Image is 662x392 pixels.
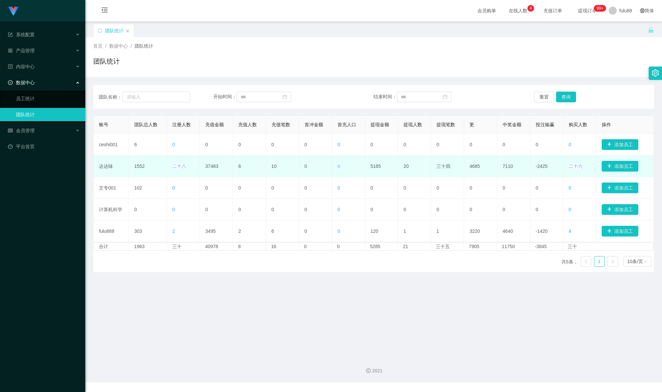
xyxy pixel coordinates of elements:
a: 图标：仪表板平台首页 [8,140,80,153]
font: 0 [272,142,274,147]
font: 0 [403,185,406,191]
img: logo.9652507e.png [8,7,19,16]
font: fulu88 [619,8,632,13]
font: 0 [337,244,340,249]
font: 16 [271,244,277,249]
font: 提现金额 [370,122,389,127]
font: 1963 [134,244,145,249]
button: 查询 [556,92,576,102]
font: 2 [172,228,175,234]
font: 0 [305,142,307,147]
button: 图标: 加号添加员工 [602,183,638,193]
font: 团队统计 [93,58,120,65]
font: 0 [272,185,274,191]
font: 0 [436,207,439,212]
font: 共5条， [561,259,578,264]
font: 会员购单 [477,8,496,13]
font: -3845 [535,244,547,249]
font: 1 [436,228,439,234]
font: -2425 [536,164,548,169]
font: 0 [172,207,175,212]
font: 提现人数 [403,122,422,127]
input: 请输入 [123,92,191,102]
font: 充值人数 [238,122,257,127]
font: 数据中心 [16,80,35,85]
i: 图标：个人资料 [8,64,13,69]
font: 20 [403,164,409,169]
font: 首页 [93,43,103,49]
font: 4 [530,6,532,11]
font: 0 [536,185,538,191]
li: 下一页 [607,256,618,267]
font: 0 [272,207,274,212]
font: 7905 [469,244,479,249]
font: 三十 [568,244,577,249]
i: 图标： 表格 [8,128,13,133]
i: 图标：日历 [283,95,287,99]
font: 购买人数 [569,122,587,127]
font: 6 [238,164,241,169]
font: -1420 [536,228,548,234]
font: 0 [436,185,439,191]
font: 首充人口 [337,122,356,127]
font: 充值笔数 [272,122,290,127]
font: 1552 [134,164,145,169]
button: 图标: 加号添加员工 [602,204,638,215]
i: 图标： 右 [611,260,615,264]
font: 0 [337,164,340,169]
font: 提现笔数 [436,122,455,127]
button: 图标: 加号添加员工 [602,226,638,236]
font: 0 [403,207,406,212]
font: 合计 [99,244,108,249]
sup: 256 [594,5,606,12]
font: 40978 [205,244,218,249]
font: 注册人数 [172,122,191,127]
font: 0 [503,207,505,212]
a: 员工统计 [16,92,80,105]
sup: 4 [527,5,534,12]
font: 0 [370,185,373,191]
font: 团队总人数 [134,122,158,127]
font: 7110 [503,164,513,169]
button: 图标: 加号添加员工 [602,161,638,172]
i: 图标: appstore-o [8,48,13,53]
font: 0 [503,142,505,147]
font: 更 [469,122,474,127]
i: 图标：日历 [443,95,447,99]
font: 0 [238,207,241,212]
font: 3220 [469,228,480,234]
font: 二十八 [172,164,186,169]
font: 5165 [370,164,381,169]
font: 数据中心 [109,43,128,49]
i: 图标：同步 [98,28,102,33]
font: 4640 [503,228,513,234]
font: 系统配置 [16,32,35,37]
font: 0 [305,185,307,191]
li: 1 [594,256,605,267]
font: 开始时间： [213,94,237,99]
i: 图标： 表格 [8,32,13,37]
font: 0 [337,185,340,191]
font: 0 [469,207,472,212]
i: 图标：设置 [652,69,659,77]
font: 0 [337,207,340,212]
font: 21 [403,244,408,249]
font: 0 [370,142,373,147]
font: 303 [134,228,142,234]
font: 0 [569,142,571,147]
font: 0 [205,207,208,212]
font: 0 [370,207,373,212]
font: 结束时间： [373,94,397,99]
font: 3495 [205,228,216,234]
font: 6 [134,142,137,147]
font: 0 [469,185,472,191]
font: 团队统计 [135,43,153,49]
font: 0 [238,185,241,191]
font: 产品管理 [16,48,35,53]
font: 三十五 [436,244,450,249]
font: 充值订单 [543,8,562,13]
font: 简体 [645,8,654,13]
font: 二十六 [569,164,583,169]
font: 内容中心 [16,64,35,69]
i: 图标: 检查-圆圈-o [8,80,13,85]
